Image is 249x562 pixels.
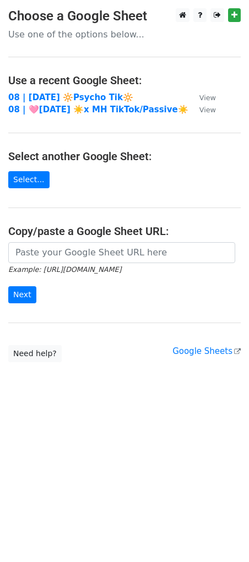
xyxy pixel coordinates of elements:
small: Example: [URL][DOMAIN_NAME] [8,265,121,274]
a: Google Sheets [172,346,241,356]
a: View [188,92,216,102]
a: Select... [8,171,50,188]
small: View [199,94,216,102]
small: View [199,106,216,114]
a: View [188,105,216,114]
h4: Select another Google Sheet: [8,150,241,163]
a: Need help? [8,345,62,362]
input: Next [8,286,36,303]
h4: Copy/paste a Google Sheet URL: [8,225,241,238]
a: 08 | [DATE] 🔆Psycho Tik🔆 [8,92,133,102]
p: Use one of the options below... [8,29,241,40]
input: Paste your Google Sheet URL here [8,242,235,263]
h4: Use a recent Google Sheet: [8,74,241,87]
a: 08 | 🩷[DATE] ☀️x MH TikTok/Passive☀️ [8,105,188,114]
h3: Choose a Google Sheet [8,8,241,24]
